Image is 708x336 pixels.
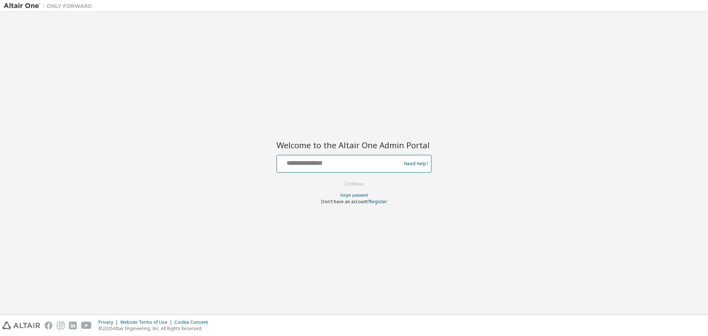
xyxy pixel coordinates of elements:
img: linkedin.svg [69,322,77,329]
img: facebook.svg [45,322,52,329]
img: instagram.svg [57,322,65,329]
h2: Welcome to the Altair One Admin Portal [277,140,431,150]
a: Register [369,198,387,205]
a: Forgot password [340,193,368,198]
img: Altair One [4,2,96,10]
span: Don't have an account? [321,198,369,205]
p: © 2025 Altair Engineering, Inc. All Rights Reserved. [98,325,212,332]
div: Website Terms of Use [120,319,174,325]
div: Privacy [98,319,120,325]
div: Cookie Consent [174,319,212,325]
img: youtube.svg [81,322,92,329]
img: altair_logo.svg [2,322,40,329]
a: Need Help? [404,163,428,164]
